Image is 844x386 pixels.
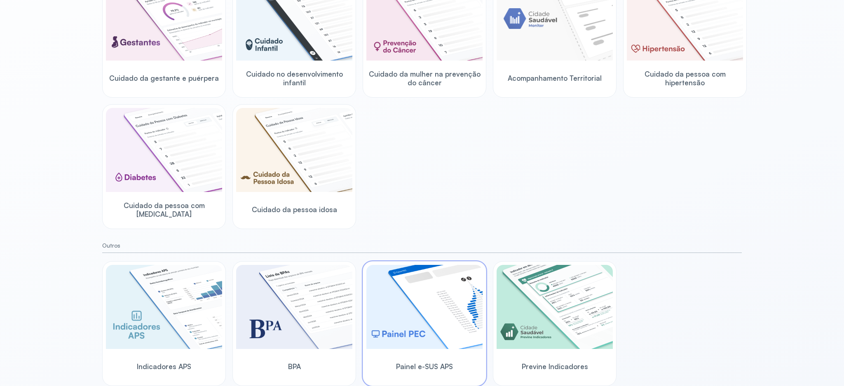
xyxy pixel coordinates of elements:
span: Cuidado da pessoa com [MEDICAL_DATA] [106,201,222,219]
img: pec-panel.png [366,265,483,349]
span: Indicadores APS [137,362,191,371]
span: Painel e-SUS APS [396,362,453,371]
img: previne-brasil.png [497,265,613,349]
span: Cuidado da pessoa com hipertensão [627,70,743,87]
span: Cuidado da pessoa idosa [252,205,337,214]
img: aps-indicators.png [106,265,222,349]
span: Cuidado no desenvolvimento infantil [236,70,352,87]
span: Cuidado da gestante e puérpera [109,74,219,82]
span: Previne Indicadores [522,362,588,371]
span: Cuidado da mulher na prevenção do câncer [366,70,483,87]
img: elderly.png [236,108,352,192]
span: BPA [288,362,301,371]
img: diabetics.png [106,108,222,192]
img: bpa.png [236,265,352,349]
span: Acompanhamento Territorial [508,74,602,82]
small: Outros [102,242,742,249]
